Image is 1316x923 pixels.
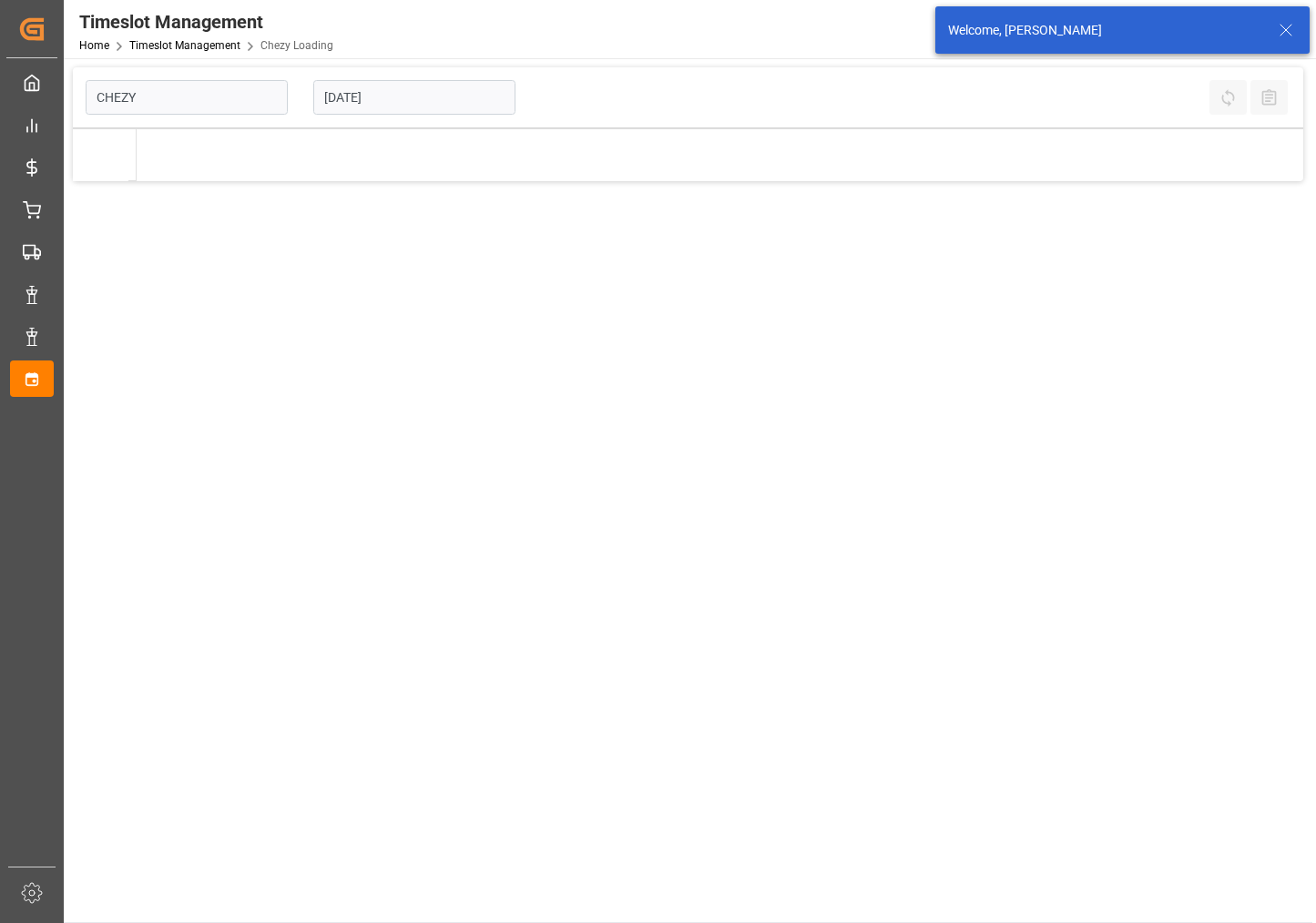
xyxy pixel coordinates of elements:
[313,80,515,115] input: DD-MM-YYYY
[79,39,109,52] a: Home
[129,39,240,52] a: Timeslot Management
[79,8,333,35] div: Timeslot Management
[948,21,1261,40] div: Welcome, [PERSON_NAME]
[86,80,288,115] input: Type to search/select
